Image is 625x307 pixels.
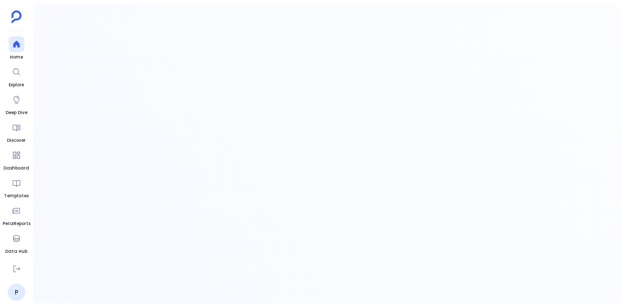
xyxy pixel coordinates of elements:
span: Dashboard [3,165,29,172]
a: Home [9,36,24,61]
a: Explore [9,64,24,88]
a: Deep Dive [6,92,27,116]
span: Deep Dive [6,109,27,116]
a: Data Hub [5,231,27,255]
img: petavue logo [11,10,22,23]
span: Templates [4,193,29,199]
span: Discover [7,137,26,144]
span: Data Hub [5,248,27,255]
span: Explore [9,82,24,88]
a: PetaReports [3,203,30,227]
a: Dashboard [3,147,29,172]
a: Templates [4,175,29,199]
a: Discover [7,120,26,144]
span: Home [9,54,24,61]
span: PetaReports [3,220,30,227]
a: P [8,284,25,301]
